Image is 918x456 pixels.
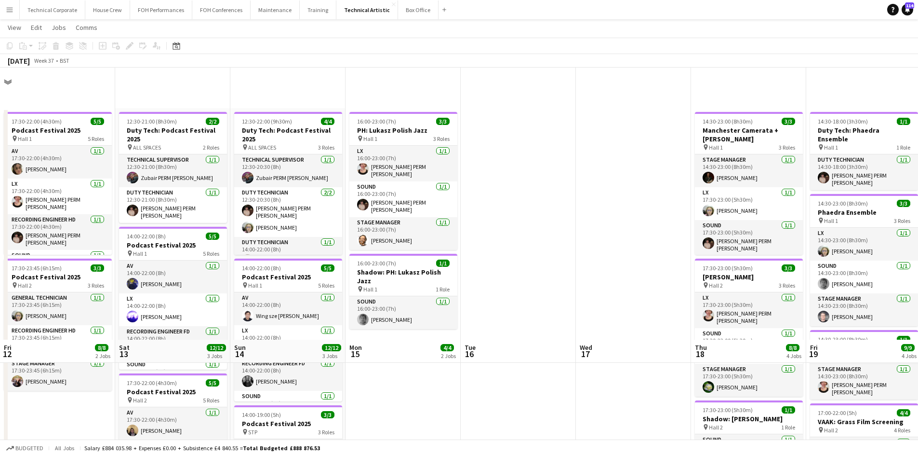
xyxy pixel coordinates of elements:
[248,144,276,151] span: ALL SPACES
[4,214,112,250] app-card-role: Recording Engineer HD1/117:30-22:00 (4h30m)[PERSON_NAME] PERM [PERSON_NAME]
[905,2,914,9] span: 114
[127,233,166,240] span: 14:00-22:00 (8h)
[95,344,108,351] span: 8/8
[818,409,857,416] span: 17:00-22:00 (5h)
[12,264,62,272] span: 17:30-23:45 (6h15m)
[818,336,868,343] span: 14:30-23:00 (8h30m)
[703,118,753,125] span: 14:30-23:00 (8h30m)
[32,57,56,64] span: Week 37
[695,273,803,281] h3: [PERSON_NAME]
[4,112,112,255] app-job-card: 17:30-22:00 (4h30m)5/5Podcast Festival 2025 Hall 15 RolesAV1/117:30-22:00 (4h30m)[PERSON_NAME]LX1...
[578,348,592,359] span: 17
[349,126,457,135] h3: PH: Lukasz Polish Jazz
[349,217,457,250] app-card-role: Stage Manager1/116:00-23:00 (7h)[PERSON_NAME]
[8,56,30,66] div: [DATE]
[897,409,910,416] span: 4/4
[897,118,910,125] span: 1/1
[436,260,450,267] span: 1/1
[818,200,868,207] span: 14:30-23:00 (8h30m)
[709,282,723,289] span: Hall 2
[60,57,69,64] div: BST
[349,268,457,285] h3: Shadow: PH: Lukasz Polish Jazz
[119,387,227,396] h3: Podcast Festival 2025
[318,144,334,151] span: 3 Roles
[782,264,795,272] span: 3/3
[703,264,753,272] span: 17:30-23:00 (5h30m)
[15,445,43,452] span: Budgeted
[234,154,342,187] app-card-role: Technical Supervisor1/112:30-20:30 (8h)Zubair PERM [PERSON_NAME]
[119,227,227,370] div: 14:00-22:00 (8h)5/5Podcast Festival 2025 Hall 15 RolesAV1/114:00-22:00 (8h)[PERSON_NAME]LX1/114:0...
[322,344,341,351] span: 12/12
[203,144,219,151] span: 2 Roles
[127,118,177,125] span: 12:30-21:00 (8h30m)
[300,0,336,19] button: Training
[206,233,219,240] span: 5/5
[133,397,147,404] span: Hall 2
[357,260,396,267] span: 16:00-23:00 (7h)
[84,444,320,452] div: Salary £884 035.98 + Expenses £0.00 + Subsistence £4 840.55 =
[902,4,913,15] a: 114
[695,415,803,423] h3: Shadow: [PERSON_NAME]
[321,264,334,272] span: 5/5
[234,343,246,352] span: Sun
[234,419,342,428] h3: Podcast Festival 2025
[88,282,104,289] span: 3 Roles
[436,286,450,293] span: 1 Role
[234,259,342,401] app-job-card: 14:00-22:00 (8h)5/5Podcast Festival 2025 Hall 15 RolesAV1/114:00-22:00 (8h)Wing sze [PERSON_NAME]...
[897,336,910,343] span: 1/1
[779,144,795,151] span: 3 Roles
[233,348,246,359] span: 14
[896,144,910,151] span: 1 Role
[363,286,377,293] span: Hall 1
[465,343,476,352] span: Tue
[119,187,227,223] app-card-role: Duty Technician1/112:30-21:00 (8h30m)[PERSON_NAME] PERM [PERSON_NAME]
[5,443,45,454] button: Budgeted
[695,187,803,220] app-card-role: LX1/117:30-23:00 (5h30m)[PERSON_NAME]
[4,325,112,358] app-card-role: Recording Engineer HD1/117:30-23:45 (6h15m)[PERSON_NAME]
[203,397,219,404] span: 5 Roles
[693,348,707,359] span: 18
[119,293,227,326] app-card-role: LX1/114:00-22:00 (8h)[PERSON_NAME]
[4,250,112,283] app-card-role: Sound1/1
[234,112,342,255] div: 12:30-22:00 (9h30m)4/4Duty Tech: Podcast Festival 2025 ALL SPACES3 RolesTechnical Supervisor1/112...
[810,330,918,400] div: 14:30-23:00 (8h30m)1/1Shadow: Phaedra Ensemble Hall 11 RoleStage Manager1/114:30-23:00 (8h30m)[PE...
[206,379,219,387] span: 5/5
[695,364,803,397] app-card-role: Stage Manager1/117:30-23:00 (5h30m)[PERSON_NAME]
[119,326,227,359] app-card-role: Recording Engineer FD1/114:00-22:00 (8h)[PERSON_NAME]
[695,343,707,352] span: Thu
[709,424,723,431] span: Hall 2
[53,444,76,452] span: All jobs
[709,144,723,151] span: Hall 1
[695,126,803,143] h3: Manchester Camerata + [PERSON_NAME]
[695,220,803,256] app-card-role: Sound1/117:30-23:00 (5h30m)[PERSON_NAME] PERM [PERSON_NAME]
[130,0,192,19] button: FOH Performances
[91,118,104,125] span: 5/5
[234,292,342,325] app-card-role: AV1/114:00-22:00 (8h)Wing sze [PERSON_NAME]
[398,0,439,19] button: Box Office
[349,181,457,217] app-card-role: Sound1/116:00-23:00 (7h)[PERSON_NAME] PERM [PERSON_NAME]
[4,273,112,281] h3: Podcast Festival 2025
[4,343,12,352] span: Fri
[119,126,227,143] h3: Duty Tech: Podcast Festival 2025
[127,379,177,387] span: 17:30-22:00 (4h30m)
[72,21,101,34] a: Comms
[810,417,918,426] h3: VAAK: Grass Film Screening
[336,0,398,19] button: Technical Artistic
[782,118,795,125] span: 3/3
[52,23,66,32] span: Jobs
[810,364,918,400] app-card-role: Stage Manager1/114:30-23:00 (8h30m)[PERSON_NAME] PERM [PERSON_NAME]
[810,112,918,190] app-job-card: 14:30-18:00 (3h30m)1/1Duty Tech: Phaedra Ensemble Hall 11 RoleDuty Technician1/114:30-18:00 (3h30...
[203,250,219,257] span: 5 Roles
[779,282,795,289] span: 3 Roles
[810,194,918,326] app-job-card: 14:30-23:00 (8h30m)3/3Phaedra Ensemble Hall 13 RolesLX1/114:30-23:00 (8h30m)[PERSON_NAME]Sound1/1...
[902,352,917,359] div: 4 Jobs
[349,112,457,250] div: 16:00-23:00 (7h)3/3PH: Lukasz Polish Jazz Hall 13 RolesLX1/116:00-23:00 (7h)[PERSON_NAME] PERM [P...
[318,428,334,436] span: 3 Roles
[234,126,342,143] h3: Duty Tech: Podcast Festival 2025
[4,259,112,391] div: 17:30-23:45 (6h15m)3/3Podcast Festival 2025 Hall 23 RolesGeneral Technician1/117:30-23:45 (6h15m)...
[349,146,457,181] app-card-role: LX1/116:00-23:00 (7h)[PERSON_NAME] PERM [PERSON_NAME]
[243,444,320,452] span: Total Budgeted £888 876.53
[695,259,803,397] div: 17:30-23:00 (5h30m)3/3[PERSON_NAME] Hall 23 RolesLX1/117:30-23:00 (5h30m)[PERSON_NAME] PERM [PERS...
